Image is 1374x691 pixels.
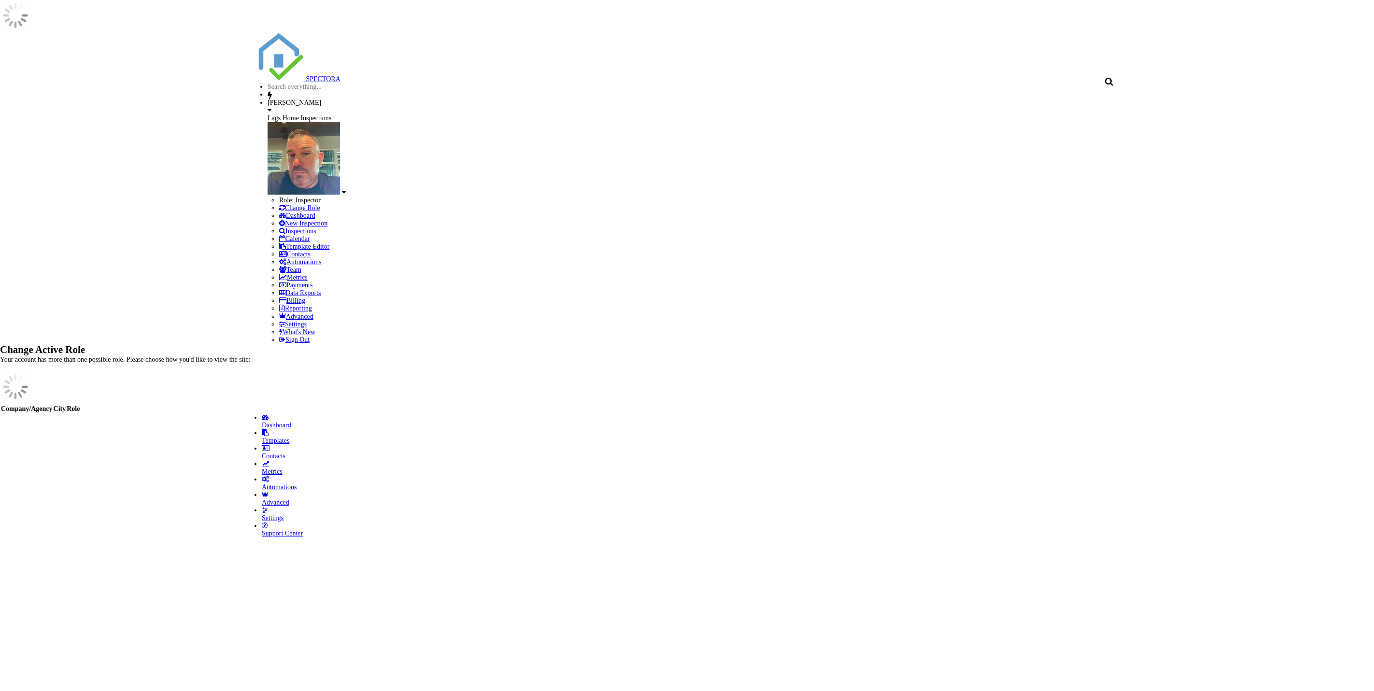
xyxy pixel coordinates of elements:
[268,99,1118,107] div: [PERSON_NAME]
[262,499,1124,507] div: Advanced
[262,452,1124,460] div: Contacts
[279,197,321,204] span: Role: Inspector
[268,114,1118,122] div: Lags Home Inspections
[262,507,1124,522] a: Settings
[279,251,311,258] a: Contacts
[262,414,1124,429] a: Dashboard
[262,437,1124,445] div: Templates
[279,243,329,250] a: Template Editor
[268,83,349,91] input: Search everything...
[262,422,1124,429] div: Dashboard
[262,514,1124,522] div: Settings
[279,305,312,312] a: Reporting
[262,445,1124,460] a: Contacts
[279,321,307,328] a: Settings
[268,122,340,195] img: photo2.jpg
[262,460,1124,476] a: Metrics
[279,227,316,235] a: Inspections
[256,33,304,81] img: The Best Home Inspection Software - Spectora
[279,313,313,320] a: Advanced
[262,522,1124,537] a: Support Center
[262,483,1124,491] div: Automations
[279,336,310,343] a: Sign Out
[279,297,305,304] a: Billing
[279,258,321,266] a: Automations
[279,220,327,227] a: New Inspection
[306,75,340,83] span: SPECTORA
[279,328,315,336] a: What's New
[262,476,1124,491] a: Automations (Basic)
[262,530,1124,537] div: Support Center
[279,274,308,281] a: Metrics
[256,75,340,83] a: SPECTORA
[279,289,321,296] a: Data Exports
[262,429,1124,445] a: Templates
[279,235,310,242] a: Calendar
[67,405,80,413] th: Role
[262,468,1124,476] div: Metrics
[279,204,320,212] a: Change Role
[262,491,1124,507] a: Advanced
[279,282,312,289] a: Payments
[54,405,66,413] th: City
[279,212,315,219] a: Dashboard
[279,266,301,273] a: Team
[1,405,53,413] th: Company/Agency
